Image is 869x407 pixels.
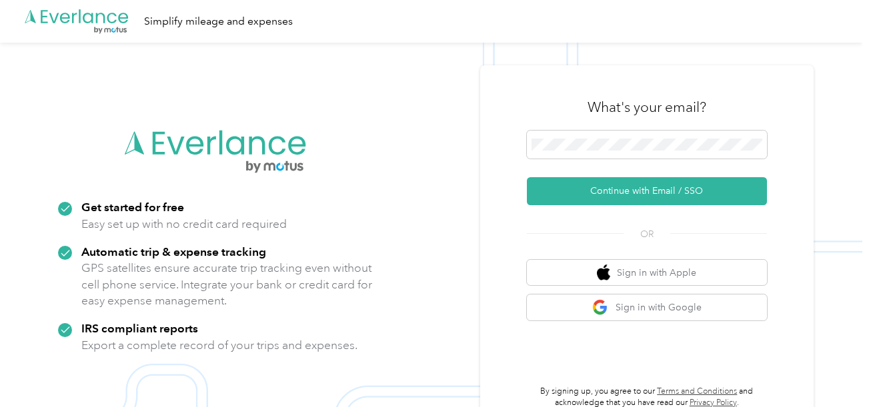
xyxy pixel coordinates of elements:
[657,386,737,396] a: Terms and Conditions
[81,200,184,214] strong: Get started for free
[624,227,670,241] span: OR
[588,98,706,117] h3: What's your email?
[527,294,767,320] button: google logoSign in with Google
[81,216,287,232] p: Easy set up with no credit card required
[527,260,767,286] button: apple logoSign in with Apple
[592,299,609,316] img: google logo
[81,260,373,309] p: GPS satellites ensure accurate trip tracking even without cell phone service. Integrate your bank...
[527,177,767,205] button: Continue with Email / SSO
[794,332,869,407] iframe: Everlance-gr Chat Button Frame
[144,13,293,30] div: Simplify mileage and expenses
[81,337,357,354] p: Export a complete record of your trips and expenses.
[81,244,266,258] strong: Automatic trip & expense tracking
[597,264,610,281] img: apple logo
[81,321,198,335] strong: IRS compliant reports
